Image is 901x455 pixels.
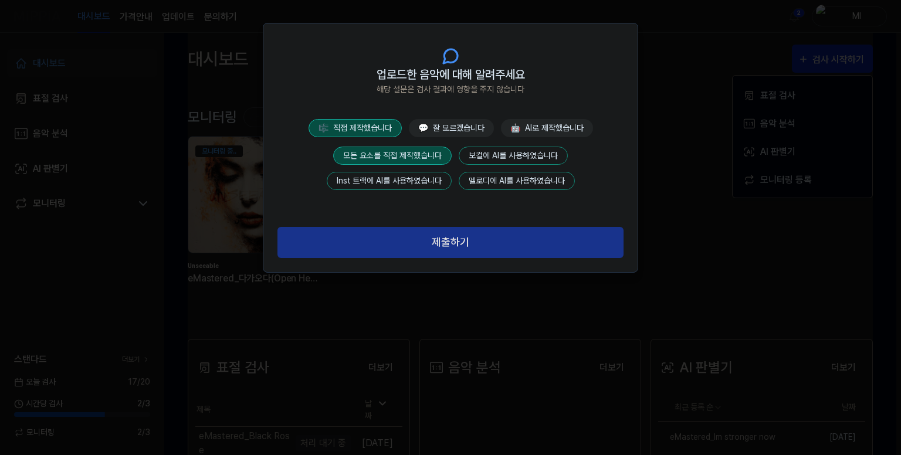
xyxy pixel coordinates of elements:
[418,123,428,133] span: 💬
[501,119,593,137] button: 🤖AI로 제작했습니다
[510,123,520,133] span: 🤖
[459,172,575,190] button: 멜로디에 AI를 사용하였습니다
[277,227,624,258] button: 제출하기
[459,147,568,165] button: 보컬에 AI를 사용하였습니다
[377,66,525,83] span: 업로드한 음악에 대해 알려주세요
[377,83,524,96] span: 해당 설문은 검사 결과에 영향을 주지 않습니다
[319,123,328,133] span: 🎼
[327,172,452,190] button: Inst 트랙에 AI를 사용하였습니다
[309,119,402,137] button: 🎼직접 제작했습니다
[409,119,494,137] button: 💬잘 모르겠습니다
[333,147,452,165] button: 모든 요소를 직접 제작했습니다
